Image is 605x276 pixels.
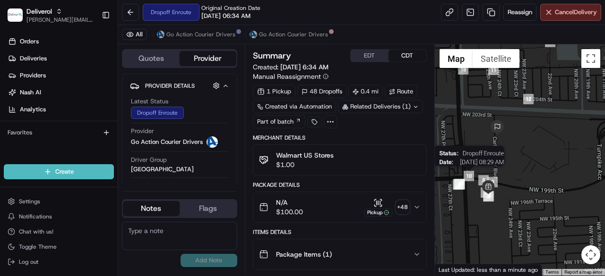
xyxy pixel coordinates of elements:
[76,133,156,150] a: 💻API Documentation
[9,90,26,107] img: 1736555255976-a54dd68f-1ca7-489b-9aae-adbdc363a1c4
[94,159,114,167] span: Pylon
[180,201,236,216] button: Flags
[9,9,28,28] img: Nash
[4,255,114,268] button: Log out
[4,210,114,223] button: Notifications
[455,179,465,189] div: 5
[545,269,559,275] a: Terms
[364,198,392,217] button: Pickup
[131,182,180,190] span: Provider Batch ID
[276,151,334,160] span: Walmart US Stores
[484,191,494,201] div: 3
[253,100,336,113] a: Created via Automation
[338,100,423,113] div: Related Deliveries (1)
[276,250,332,259] span: Package Items ( 1 )
[201,4,260,12] span: Original Creation Date
[457,159,504,166] span: [DATE] 08:29 AM
[4,34,118,49] a: Orders
[207,136,218,148] img: ActionCourier.png
[131,97,168,106] span: Latest Status
[437,263,468,276] a: Open this area in Google Maps (opens a new window)
[351,50,389,62] button: EDT
[6,133,76,150] a: 📗Knowledge Base
[253,51,291,60] h3: Summary
[26,16,94,24] button: [PERSON_NAME][EMAIL_ADDRESS][PERSON_NAME][DOMAIN_NAME]
[396,201,409,214] div: + 48
[276,198,303,207] span: N/A
[19,213,52,220] span: Notifications
[297,85,346,98] div: 48 Dropoffs
[253,192,426,222] button: N/A$100.00Pickup+48
[122,29,147,40] button: All
[253,115,305,128] a: Part of batch
[19,198,40,205] span: Settings
[581,49,600,68] button: Toggle fullscreen view
[9,37,172,52] p: Welcome 👋
[253,134,427,142] div: Merchant Details
[180,51,236,66] button: Provider
[280,63,328,71] span: [DATE] 6:34 AM
[245,29,332,40] button: Go Action Courier Drivers
[130,78,229,93] button: Provider Details
[32,90,155,99] div: Start new chat
[26,7,52,16] button: Deliverol
[276,207,303,217] span: $100.00
[201,12,251,20] span: [DATE] 06:34 AM
[440,49,473,68] button: Show street map
[153,29,240,40] button: Go Action Courier Drivers
[123,201,180,216] button: Notes
[166,31,235,38] span: Go Action Courier Drivers
[4,225,114,238] button: Chat with us!
[89,136,152,146] span: API Documentation
[581,245,600,264] button: Map camera controls
[20,54,47,63] span: Deliveries
[131,156,167,164] span: Driver Group
[8,8,23,22] img: Deliverol
[385,85,417,98] a: Route
[364,198,409,217] button: Pickup+48
[259,31,328,38] span: Go Action Courier Drivers
[157,31,164,38] img: ActionCourier.png
[131,165,194,174] span: [GEOGRAPHIC_DATA]
[253,62,328,72] span: Created:
[19,228,53,235] span: Chat with us!
[508,8,532,17] span: Reassign
[348,85,383,98] div: 0.4 mi
[20,105,46,114] span: Analytics
[19,136,72,146] span: Knowledge Base
[481,187,491,198] div: 1
[4,51,118,66] a: Deliveries
[25,60,156,70] input: Clear
[453,179,463,190] div: 4
[487,177,498,187] div: 9
[4,195,114,208] button: Settings
[253,85,295,98] div: 1 Pickup
[19,258,38,266] span: Log out
[389,50,426,62] button: CDT
[523,94,534,104] div: 12
[67,159,114,167] a: Powered byPylon
[564,269,602,275] a: Report a map error
[473,49,519,68] button: Show satellite imagery
[503,4,536,21] button: Reassign
[276,160,334,169] span: $1.00
[9,137,17,145] div: 📗
[4,102,118,117] a: Analytics
[478,175,489,185] div: 8
[439,150,458,157] span: Status :
[4,85,118,100] a: Nash AI
[55,167,74,176] span: Create
[20,37,39,46] span: Orders
[253,181,427,189] div: Package Details
[253,239,426,269] button: Package Items (1)
[123,51,180,66] button: Quotes
[555,8,597,17] span: Cancel Delivery
[462,150,504,157] span: Dropoff Enroute
[131,138,203,146] span: Go Action Courier Drivers
[145,82,195,90] span: Provider Details
[488,65,499,75] div: 11
[80,137,87,145] div: 💻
